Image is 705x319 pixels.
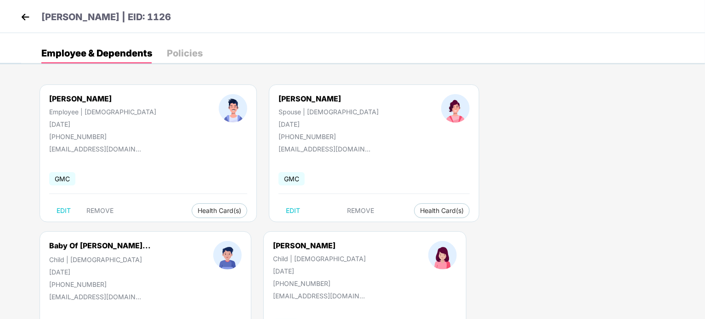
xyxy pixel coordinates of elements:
[49,108,156,116] div: Employee | [DEMOGRAPHIC_DATA]
[57,207,71,214] span: EDIT
[414,203,470,218] button: Health Card(s)
[41,49,152,58] div: Employee & Dependents
[79,203,121,218] button: REMOVE
[192,203,247,218] button: Health Card(s)
[49,203,78,218] button: EDIT
[49,133,156,140] div: [PHONE_NUMBER]
[286,207,300,214] span: EDIT
[49,280,151,288] div: [PHONE_NUMBER]
[219,94,247,123] img: profileImage
[279,94,379,103] div: [PERSON_NAME]
[279,133,379,140] div: [PHONE_NUMBER]
[279,108,379,116] div: Spouse | [DEMOGRAPHIC_DATA]
[18,10,32,24] img: back
[428,241,457,269] img: profileImage
[167,49,203,58] div: Policies
[279,120,379,128] div: [DATE]
[49,241,151,250] div: Baby Of [PERSON_NAME]...
[279,172,305,185] span: GMC
[273,241,366,250] div: [PERSON_NAME]
[279,203,307,218] button: EDIT
[273,267,366,275] div: [DATE]
[49,256,151,263] div: Child | [DEMOGRAPHIC_DATA]
[49,94,156,103] div: [PERSON_NAME]
[49,120,156,128] div: [DATE]
[49,268,151,276] div: [DATE]
[279,145,370,153] div: [EMAIL_ADDRESS][DOMAIN_NAME]
[41,10,171,24] p: [PERSON_NAME] | EID: 1126
[441,94,470,123] img: profileImage
[86,207,114,214] span: REMOVE
[273,280,366,287] div: [PHONE_NUMBER]
[213,241,242,269] img: profileImage
[49,145,141,153] div: [EMAIL_ADDRESS][DOMAIN_NAME]
[273,292,365,300] div: [EMAIL_ADDRESS][DOMAIN_NAME]
[49,172,75,185] span: GMC
[347,207,375,214] span: REMOVE
[420,208,464,213] span: Health Card(s)
[340,203,382,218] button: REMOVE
[49,293,141,301] div: [EMAIL_ADDRESS][DOMAIN_NAME]
[198,208,241,213] span: Health Card(s)
[273,255,366,263] div: Child | [DEMOGRAPHIC_DATA]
